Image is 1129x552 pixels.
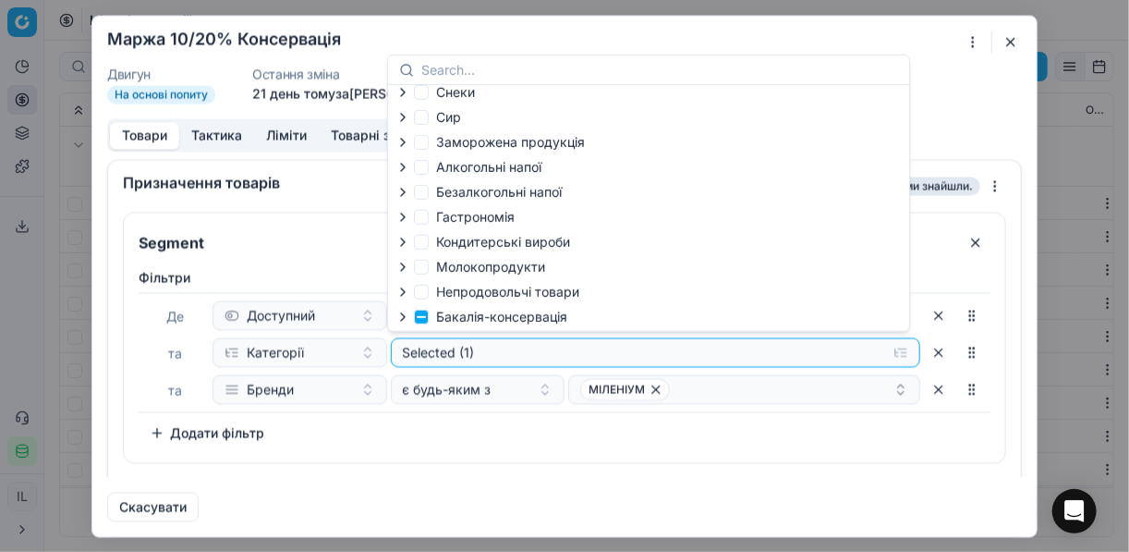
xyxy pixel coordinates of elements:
div: Selected (1) [403,343,880,362]
span: МІЛЕНІУМ [589,382,645,397]
input: Сир [414,110,429,125]
button: Товарні зв'язки [319,122,442,149]
input: Бакалія-консервація [414,310,429,325]
span: Бренди [247,380,294,399]
span: та [169,382,183,398]
span: Снеки [436,84,475,100]
button: Ліміти [254,122,319,149]
span: На основі попиту [107,85,215,104]
input: Заморожена продукція [414,135,429,150]
span: Сир [436,109,461,125]
span: та [169,345,183,361]
button: МІЛЕНІУМ [568,374,920,404]
span: Молокопродукти [436,259,545,275]
span: Доступний [247,306,315,325]
button: Товари [110,122,179,149]
span: Категорії [247,343,304,362]
span: 21 день тому за [PERSON_NAME] [252,85,455,101]
button: Скасувати [107,492,199,521]
span: Непродовольчі товари [436,284,579,300]
div: Призначення товарів [123,175,738,190]
button: Додати фільтр [139,418,275,448]
input: Безалкогольні напої [414,185,429,200]
span: Заморожена продукція [436,134,585,150]
button: Додати сегмент АБО [123,471,300,500]
span: Безалкогольні напої [436,184,562,200]
input: Молокопродукти [414,260,429,275]
input: Кондитерськi вироби [414,235,429,250]
input: Алкогольні напої [414,160,429,175]
button: Тактика [179,122,254,149]
input: Непродовольчі товари [414,285,429,300]
input: Снеки [414,85,429,100]
input: Сегмент [135,227,953,257]
button: Selected (1) [391,337,921,367]
dt: Двигун [107,67,215,80]
label: Фiльтри [139,268,990,287]
span: Де [167,308,185,324]
span: Бакалія-консервація [436,309,567,325]
h2: Маржа 10/20% Консервація [107,31,341,47]
span: є будь-яким з [403,380,492,399]
input: Гастрономія [414,210,429,225]
span: Гастрономія [436,209,515,225]
span: Кондитерськi вироби [436,234,570,250]
dt: Остання зміна [252,67,455,80]
span: Алкогольні напої [436,159,541,175]
input: Search... [421,60,898,79]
